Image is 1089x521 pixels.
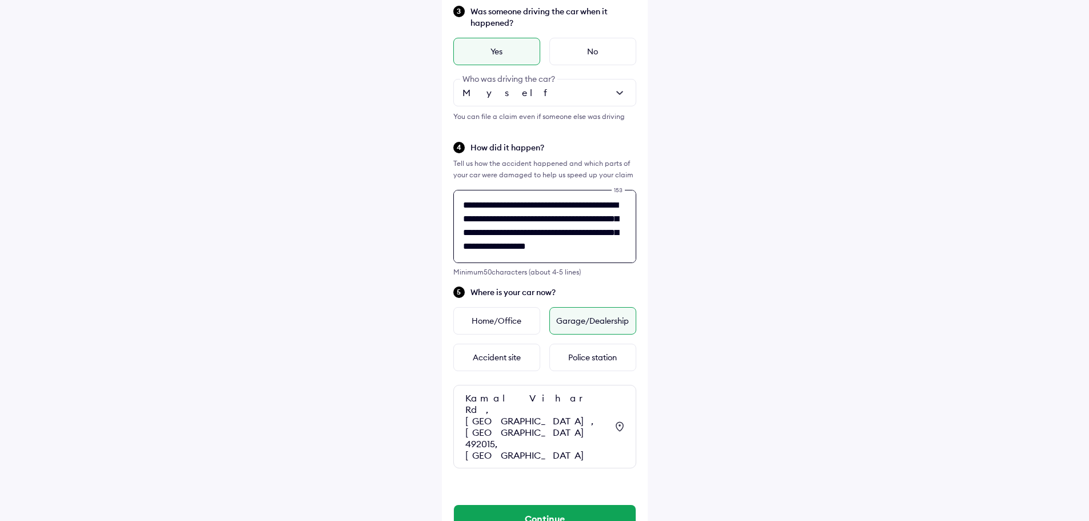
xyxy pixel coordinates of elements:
[462,87,557,98] span: Myself
[453,111,636,122] div: You can file a claim even if someone else was driving
[453,307,540,335] div: Home/Office
[470,6,636,29] span: Was someone driving the car when it happened?
[549,307,636,335] div: Garage/Dealership
[549,344,636,371] div: Police station
[453,158,636,181] div: Tell us how the accident happened and which parts of your car were damaged to help us speed up yo...
[465,392,607,461] div: Kamal Vihar Rd, [GEOGRAPHIC_DATA], [GEOGRAPHIC_DATA] 492015, [GEOGRAPHIC_DATA]
[549,38,636,65] div: No
[453,344,540,371] div: Accident site
[453,268,636,276] div: Minimum 50 characters (about 4-5 lines)
[453,38,540,65] div: Yes
[470,287,636,298] span: Where is your car now?
[470,142,636,153] span: How did it happen?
